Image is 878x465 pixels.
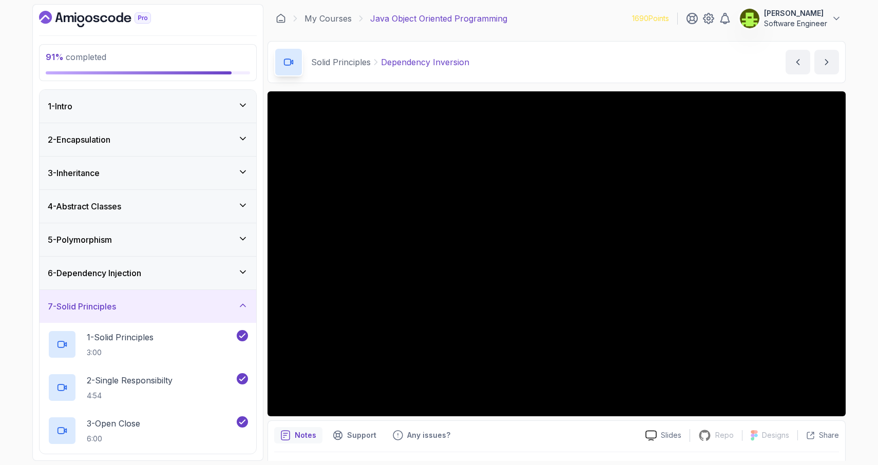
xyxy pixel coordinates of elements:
[48,267,141,279] h3: 6 - Dependency Injection
[87,391,173,401] p: 4:54
[381,56,469,68] p: Dependency Inversion
[347,430,376,440] p: Support
[48,100,72,112] h3: 1 - Intro
[87,331,154,343] p: 1 - Solid Principles
[48,167,100,179] h3: 3 - Inheritance
[40,223,256,256] button: 5-Polymorphism
[40,157,256,189] button: 3-Inheritance
[276,13,286,24] a: Dashboard
[40,257,256,289] button: 6-Dependency Injection
[48,234,112,246] h3: 5 - Polymorphism
[48,416,248,445] button: 3-Open Close6:00
[40,290,256,323] button: 7-Solid Principles
[39,11,175,27] a: Dashboard
[48,300,116,313] h3: 7 - Solid Principles
[87,374,173,386] p: 2 - Single Responsibilty
[764,18,827,29] p: Software Engineer
[87,347,154,358] p: 3:00
[740,9,759,28] img: user profile image
[46,52,64,62] span: 91 %
[268,91,846,416] iframe: 7 - Dependency Inversion
[48,330,248,359] button: 1-Solid Principles3:00
[661,430,681,440] p: Slides
[40,123,256,156] button: 2-Encapsulation
[387,427,456,443] button: Feedback button
[797,430,839,440] button: Share
[311,56,371,68] p: Solid Principles
[739,8,842,29] button: user profile image[PERSON_NAME]Software Engineer
[637,430,690,441] a: Slides
[48,373,248,402] button: 2-Single Responsibilty4:54
[295,430,316,440] p: Notes
[48,133,110,146] h3: 2 - Encapsulation
[304,12,352,25] a: My Courses
[40,90,256,123] button: 1-Intro
[274,427,322,443] button: notes button
[48,200,121,212] h3: 4 - Abstract Classes
[370,12,507,25] p: Java Object Oriented Programming
[327,427,383,443] button: Support button
[814,50,839,74] button: next content
[407,430,450,440] p: Any issues?
[762,430,789,440] p: Designs
[632,13,669,24] p: 1690 Points
[715,430,734,440] p: Repo
[819,430,839,440] p: Share
[87,434,140,444] p: 6:00
[786,50,810,74] button: previous content
[764,8,827,18] p: [PERSON_NAME]
[87,417,140,430] p: 3 - Open Close
[40,190,256,223] button: 4-Abstract Classes
[46,52,106,62] span: completed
